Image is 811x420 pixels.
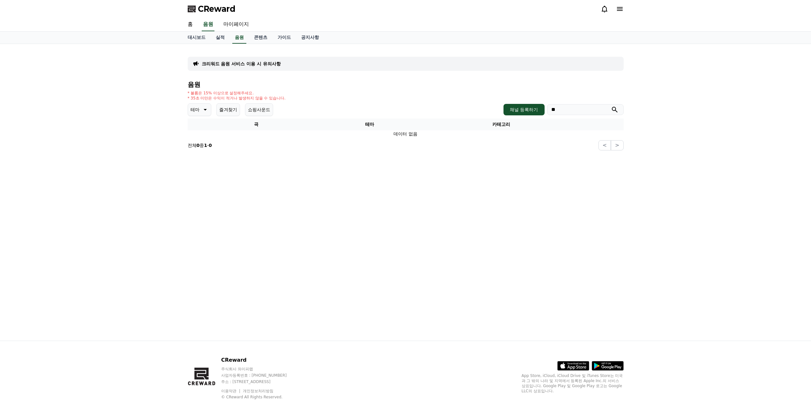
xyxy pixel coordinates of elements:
[218,18,254,31] a: 마이페이지
[188,91,286,96] p: * 볼륨은 15% 이상으로 설정해주세요.
[188,103,211,116] button: 테마
[209,143,212,148] strong: 0
[522,373,624,394] p: App Store, iCloud, iCloud Drive 및 iTunes Store는 미국과 그 밖의 나라 및 지역에서 등록된 Apple Inc.의 서비스 상표입니다. Goo...
[211,32,230,44] a: 실적
[188,4,235,14] a: CReward
[183,18,198,31] a: 홈
[98,212,106,217] span: 설정
[221,389,241,393] a: 이용약관
[197,143,200,148] strong: 0
[216,103,240,116] button: 즐겨찾기
[296,32,324,44] a: 공지사항
[188,130,624,138] td: 데이터 없음
[272,32,296,44] a: 가이드
[415,119,588,130] th: 카테고리
[221,373,299,378] p: 사업자등록번호 : [PHONE_NUMBER]
[198,4,235,14] span: CReward
[221,379,299,384] p: 주소 : [STREET_ADDRESS]
[191,105,199,114] p: 테마
[188,96,286,101] p: * 35초 미만은 수익이 적거나 발생하지 않을 수 있습니다.
[42,202,82,218] a: 대화
[221,366,299,372] p: 주식회사 와이피랩
[503,104,544,115] button: 채널 등록하기
[202,18,214,31] a: 음원
[82,202,122,218] a: 설정
[245,103,273,116] button: 쇼핑사운드
[325,119,415,130] th: 테마
[221,395,299,400] p: © CReward All Rights Reserved.
[202,61,281,67] a: 크리워드 음원 서비스 이용 시 유의사항
[598,140,611,150] button: <
[188,142,212,148] p: 전체 중 -
[232,32,246,44] a: 음원
[221,356,299,364] p: CReward
[2,202,42,218] a: 홈
[243,389,273,393] a: 개인정보처리방침
[188,81,624,88] h4: 음원
[611,140,623,150] button: >
[58,212,66,217] span: 대화
[183,32,211,44] a: 대시보드
[20,212,24,217] span: 홈
[188,119,325,130] th: 곡
[249,32,272,44] a: 콘텐츠
[204,143,207,148] strong: 1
